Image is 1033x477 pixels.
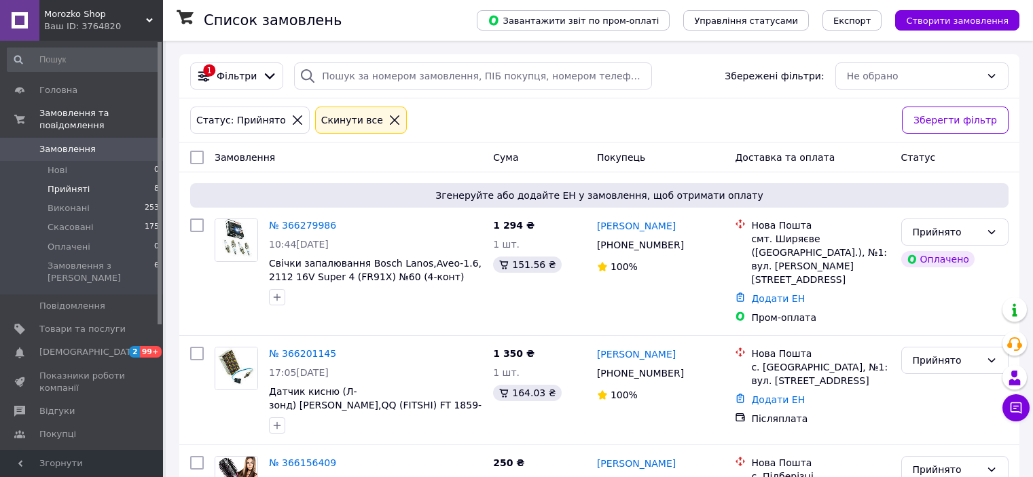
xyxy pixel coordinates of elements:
[493,348,534,359] span: 1 350 ₴
[194,113,289,128] div: Статус: Прийнято
[694,16,798,26] span: Управління статусами
[751,218,890,232] div: Нова Пошта
[215,218,258,262] a: Фото товару
[215,219,257,261] img: Фото товару
[477,10,670,31] button: Завантажити звіт по пром-оплаті
[751,360,890,387] div: с. [GEOGRAPHIC_DATA], №1: вул. [STREET_ADDRESS]
[39,84,77,96] span: Головна
[751,347,890,360] div: Нова Пошта
[145,202,159,214] span: 253
[493,220,534,231] span: 1 294 ₴
[39,370,126,394] span: Показники роботи компанії
[493,367,520,378] span: 1 шт.
[140,346,162,358] span: 99+
[215,347,258,390] a: Фото товару
[751,412,890,425] div: Післяплата
[319,113,386,128] div: Cкинути все
[269,367,329,378] span: 17:05[DATE]
[48,221,94,233] span: Скасовані
[751,456,890,470] div: Нова Пошта
[882,14,1019,25] a: Створити замовлення
[751,232,890,286] div: смт. Ширяєве ([GEOGRAPHIC_DATA].), №1: вул. [PERSON_NAME][STREET_ADDRESS]
[913,225,981,240] div: Прийнято
[913,353,981,368] div: Прийнято
[822,10,882,31] button: Експорт
[493,152,518,163] span: Cума
[833,16,871,26] span: Експорт
[751,394,805,405] a: Додати ЕН
[48,202,90,214] span: Виконані
[493,256,561,273] div: 151.56 ₴
[269,220,336,231] a: № 366279986
[488,14,659,26] span: Завантажити звіт по пром-оплаті
[597,347,676,361] a: [PERSON_NAME]
[902,107,1009,134] button: Зберегти фільтр
[154,241,159,253] span: 0
[39,143,96,155] span: Замовлення
[48,260,154,284] span: Замовлення з [PERSON_NAME]
[611,261,638,272] span: 100%
[597,457,676,470] a: [PERSON_NAME]
[269,258,482,296] a: Свічки запалювання Bosсh Lanos,Aveo-1.6, 2112 16V Super 4 (FR91X) №60 (4-конт) BOSCH
[48,241,90,253] span: Оплачені
[597,219,676,233] a: [PERSON_NAME]
[145,221,159,233] span: 175
[597,152,645,163] span: Покупець
[48,183,90,195] span: Прийняті
[269,239,329,250] span: 10:44[DATE]
[39,107,163,132] span: Замовлення та повідомлення
[493,239,520,250] span: 1 шт.
[895,10,1019,31] button: Створити замовлення
[493,457,524,468] span: 250 ₴
[154,260,159,284] span: 6
[735,152,835,163] span: Доставка та оплата
[594,235,687,254] div: [PHONE_NUMBER]
[39,300,105,312] span: Повідомлення
[751,311,890,324] div: Пром-оплата
[48,164,67,176] span: Нові
[269,348,336,359] a: № 366201145
[269,457,336,468] a: № 366156409
[269,386,482,424] a: Датчик кисню (Л-зонд) [PERSON_NAME],QQ (FITSHI) FT 1859-88LC
[493,385,561,401] div: 164.03 ₴
[215,347,257,389] img: Фото товару
[683,10,809,31] button: Управління статусами
[913,113,997,128] span: Зберегти фільтр
[611,389,638,400] span: 100%
[39,428,76,440] span: Покупці
[44,8,146,20] span: Morozko Shop
[44,20,163,33] div: Ваш ID: 3764820
[7,47,160,72] input: Пошук
[39,405,75,417] span: Відгуки
[294,62,652,90] input: Пошук за номером замовлення, ПІБ покупця, номером телефону, Email, номером накладної
[129,346,140,358] span: 2
[906,16,1009,26] span: Створити замовлення
[594,364,687,383] div: [PHONE_NUMBER]
[154,164,159,176] span: 0
[217,69,257,83] span: Фільтри
[901,251,975,267] div: Оплачено
[204,12,342,28] h1: Список замовлень
[39,346,140,358] span: [DEMOGRAPHIC_DATA]
[913,462,981,477] div: Прийнято
[1002,394,1030,421] button: Чат з покупцем
[39,323,126,335] span: Товари та послуги
[901,152,936,163] span: Статус
[196,189,1003,202] span: Згенеруйте або додайте ЕН у замовлення, щоб отримати оплату
[751,293,805,304] a: Додати ЕН
[847,69,981,83] div: Не обрано
[154,183,159,195] span: 8
[725,69,824,83] span: Збережені фільтри:
[215,152,275,163] span: Замовлення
